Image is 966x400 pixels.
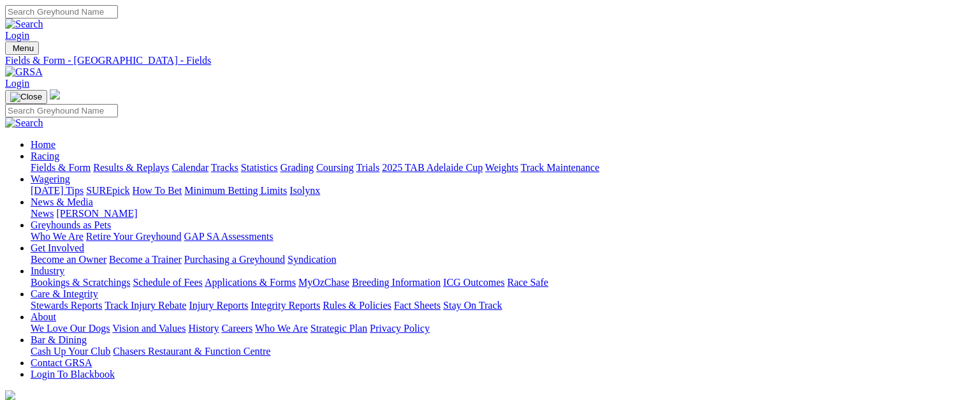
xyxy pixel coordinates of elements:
a: Wagering [31,174,70,184]
a: ICG Outcomes [443,277,504,288]
a: Chasers Restaurant & Function Centre [113,346,270,357]
a: Home [31,139,55,150]
a: Bookings & Scratchings [31,277,130,288]
div: Industry [31,277,961,288]
a: Strategic Plan [311,323,367,334]
a: Stewards Reports [31,300,102,311]
a: Calendar [172,162,209,173]
div: Greyhounds as Pets [31,231,961,242]
img: Close [10,92,42,102]
a: Care & Integrity [31,288,98,299]
a: Cash Up Your Club [31,346,110,357]
a: Track Maintenance [521,162,599,173]
input: Search [5,5,118,19]
a: Industry [31,265,64,276]
img: GRSA [5,66,43,78]
a: Who We Are [31,231,84,242]
a: Become a Trainer [109,254,182,265]
a: [PERSON_NAME] [56,208,137,219]
div: Care & Integrity [31,300,961,311]
a: GAP SA Assessments [184,231,274,242]
a: Vision and Values [112,323,186,334]
a: Purchasing a Greyhound [184,254,285,265]
div: Get Involved [31,254,961,265]
a: Syndication [288,254,336,265]
a: Who We Are [255,323,308,334]
div: About [31,323,961,334]
a: MyOzChase [298,277,349,288]
a: Login [5,30,29,41]
span: Menu [13,43,34,53]
a: Breeding Information [352,277,441,288]
a: Applications & Forms [205,277,296,288]
img: Search [5,117,43,129]
a: Get Involved [31,242,84,253]
div: News & Media [31,208,961,219]
a: Coursing [316,162,354,173]
a: Integrity Reports [251,300,320,311]
button: Toggle navigation [5,41,39,55]
a: SUREpick [86,185,129,196]
a: Grading [281,162,314,173]
a: Minimum Betting Limits [184,185,287,196]
img: logo-grsa-white.png [50,89,60,100]
a: Login [5,78,29,89]
a: Fields & Form [31,162,91,173]
a: Schedule of Fees [133,277,202,288]
a: Trials [356,162,379,173]
a: Privacy Policy [370,323,430,334]
a: Statistics [241,162,278,173]
a: Login To Blackbook [31,369,115,380]
a: Weights [485,162,518,173]
a: Racing [31,151,59,161]
a: About [31,311,56,322]
a: Rules & Policies [323,300,392,311]
a: Race Safe [507,277,548,288]
a: 2025 TAB Adelaide Cup [382,162,483,173]
a: Careers [221,323,252,334]
a: News & Media [31,196,93,207]
a: Results & Replays [93,162,169,173]
div: Racing [31,162,961,174]
a: Contact GRSA [31,357,92,368]
button: Toggle navigation [5,90,47,104]
a: Injury Reports [189,300,248,311]
a: Track Injury Rebate [105,300,186,311]
a: News [31,208,54,219]
div: Bar & Dining [31,346,961,357]
a: Fact Sheets [394,300,441,311]
input: Search [5,104,118,117]
a: History [188,323,219,334]
a: We Love Our Dogs [31,323,110,334]
a: Isolynx [289,185,320,196]
a: How To Bet [133,185,182,196]
a: Retire Your Greyhound [86,231,182,242]
img: Search [5,19,43,30]
div: Wagering [31,185,961,196]
a: [DATE] Tips [31,185,84,196]
a: Stay On Track [443,300,502,311]
a: Fields & Form - [GEOGRAPHIC_DATA] - Fields [5,55,961,66]
a: Tracks [211,162,238,173]
a: Greyhounds as Pets [31,219,111,230]
a: Become an Owner [31,254,106,265]
a: Bar & Dining [31,334,87,345]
